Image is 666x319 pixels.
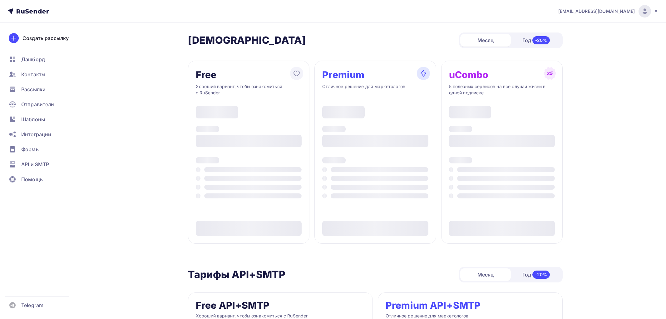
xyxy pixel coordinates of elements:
span: Шаблоны [21,116,45,123]
div: Месяц [460,268,511,281]
a: Отправители [5,98,79,111]
span: Контакты [21,71,45,78]
a: Дашборд [5,53,79,66]
span: Формы [21,146,40,153]
div: Отличное решение для маркетологов [322,83,428,96]
div: Год [511,34,561,47]
div: -20% [532,36,550,44]
div: Free API+SMTP [196,300,269,310]
a: Шаблоны [5,113,79,126]
div: Хороший вариант, чтобы ознакомиться с RuSender [196,83,302,96]
div: Год [511,268,561,281]
div: Месяц [460,34,511,47]
h2: Тарифы API+SMTP [188,268,285,281]
span: Интеграции [21,131,51,138]
a: Формы [5,143,79,156]
div: -20% [532,271,550,279]
span: Telegram [21,302,43,309]
a: Рассылки [5,83,79,96]
div: 5 полезных сервисов на все случаи жизни в одной подписке [449,83,555,96]
div: uCombo [449,70,489,80]
span: Дашборд [21,56,45,63]
h2: [DEMOGRAPHIC_DATA] [188,34,306,47]
div: Free [196,70,217,80]
a: [EMAIL_ADDRESS][DOMAIN_NAME] [558,5,659,17]
span: Отправители [21,101,54,108]
span: Рассылки [21,86,46,93]
div: Premium [322,70,364,80]
a: Контакты [5,68,79,81]
span: API и SMTP [21,161,49,168]
span: Помощь [21,176,43,183]
span: [EMAIL_ADDRESS][DOMAIN_NAME] [558,8,635,14]
div: Создать рассылку [22,34,69,42]
div: Premium API+SMTP [386,300,481,310]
